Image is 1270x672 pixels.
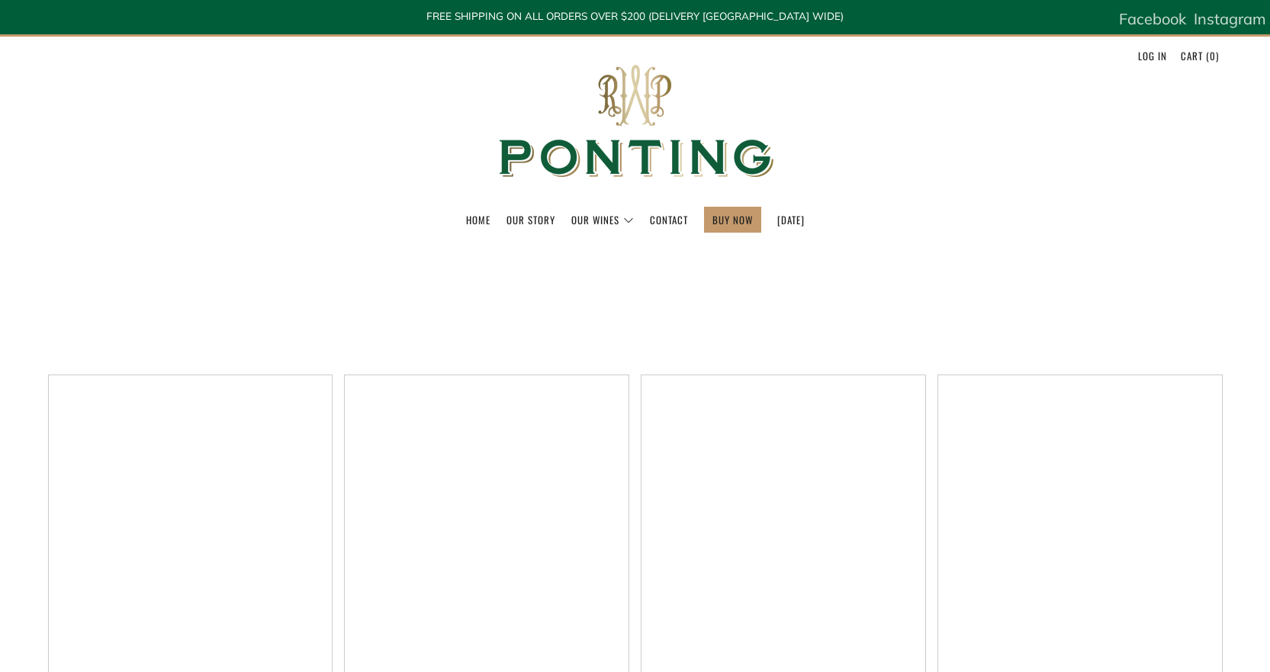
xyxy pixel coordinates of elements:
[1210,48,1216,63] span: 0
[777,207,805,232] a: [DATE]
[1194,4,1266,34] a: Instagram
[1119,9,1186,28] span: Facebook
[483,37,788,207] img: Ponting Wines
[571,207,634,232] a: Our Wines
[1138,43,1167,68] a: Log in
[466,207,490,232] a: Home
[712,207,753,232] a: BUY NOW
[1181,43,1219,68] a: Cart (0)
[1194,9,1266,28] span: Instagram
[650,207,688,232] a: Contact
[1119,4,1186,34] a: Facebook
[506,207,555,232] a: Our Story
